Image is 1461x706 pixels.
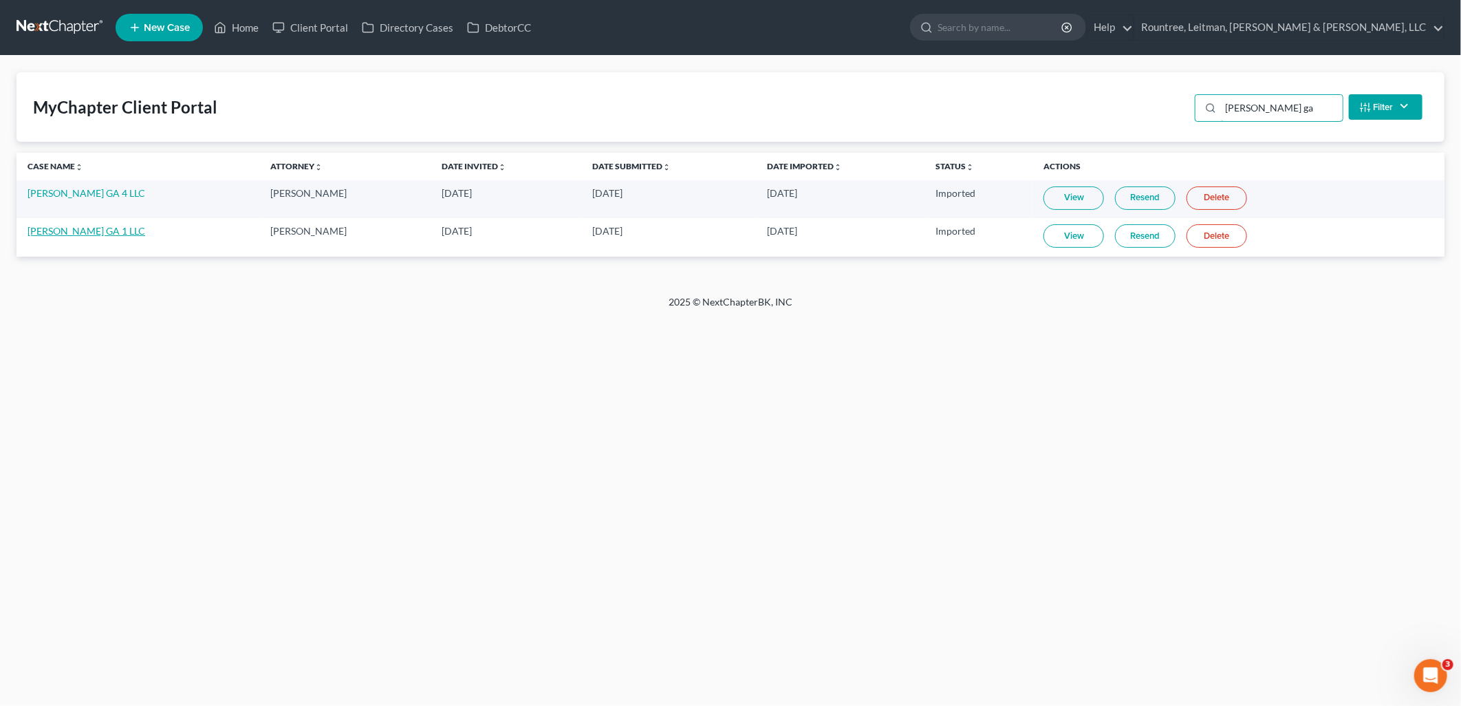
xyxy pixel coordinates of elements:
[966,163,975,171] i: unfold_more
[936,161,975,171] a: Statusunfold_more
[355,15,460,40] a: Directory Cases
[592,161,671,171] a: Date Submittedunfold_more
[1134,15,1444,40] a: Rountree, Leitman, [PERSON_NAME] & [PERSON_NAME], LLC
[1442,659,1453,670] span: 3
[1032,153,1444,180] th: Actions
[1115,224,1176,248] a: Resend
[925,180,1033,218] td: Imported
[266,15,355,40] a: Client Portal
[259,180,431,218] td: [PERSON_NAME]
[314,163,323,171] i: unfold_more
[767,161,842,171] a: Date Importedunfold_more
[767,187,797,199] span: [DATE]
[938,14,1063,40] input: Search by name...
[1187,224,1247,248] a: Delete
[1043,186,1104,210] a: View
[592,225,623,237] span: [DATE]
[1349,94,1422,120] button: Filter
[1043,224,1104,248] a: View
[33,96,217,118] div: MyChapter Client Portal
[592,187,623,199] span: [DATE]
[442,187,472,199] span: [DATE]
[338,295,1123,320] div: 2025 © NextChapterBK, INC
[767,225,797,237] span: [DATE]
[1115,186,1176,210] a: Resend
[207,15,266,40] a: Home
[259,218,431,256] td: [PERSON_NAME]
[270,161,323,171] a: Attorneyunfold_more
[28,225,145,237] a: [PERSON_NAME] GA 1 LLC
[1414,659,1447,692] iframe: Intercom live chat
[28,161,83,171] a: Case Nameunfold_more
[28,187,145,199] a: [PERSON_NAME] GA 4 LLC
[75,163,83,171] i: unfold_more
[498,163,506,171] i: unfold_more
[144,23,190,33] span: New Case
[1187,186,1247,210] a: Delete
[834,163,842,171] i: unfold_more
[1221,95,1343,121] input: Search...
[1087,15,1133,40] a: Help
[442,161,506,171] a: Date Invitedunfold_more
[925,218,1033,256] td: Imported
[460,15,538,40] a: DebtorCC
[662,163,671,171] i: unfold_more
[442,225,472,237] span: [DATE]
